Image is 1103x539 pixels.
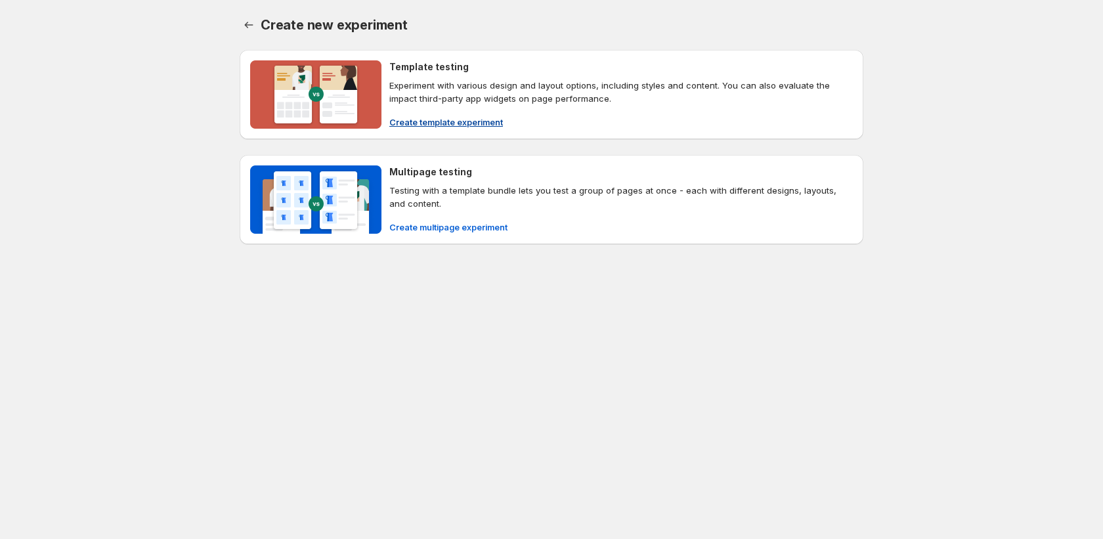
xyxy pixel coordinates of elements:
p: Experiment with various design and layout options, including styles and content. You can also eva... [389,79,853,105]
span: Create template experiment [389,116,503,129]
img: Multipage testing [250,165,381,234]
button: Create template experiment [381,112,511,133]
button: Back [240,16,258,34]
p: Testing with a template bundle lets you test a group of pages at once - each with different desig... [389,184,853,210]
h4: Multipage testing [389,165,472,179]
span: Create multipage experiment [389,221,508,234]
button: Create multipage experiment [381,217,515,238]
img: Template testing [250,60,381,129]
span: Create new experiment [261,17,408,33]
h4: Template testing [389,60,469,74]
